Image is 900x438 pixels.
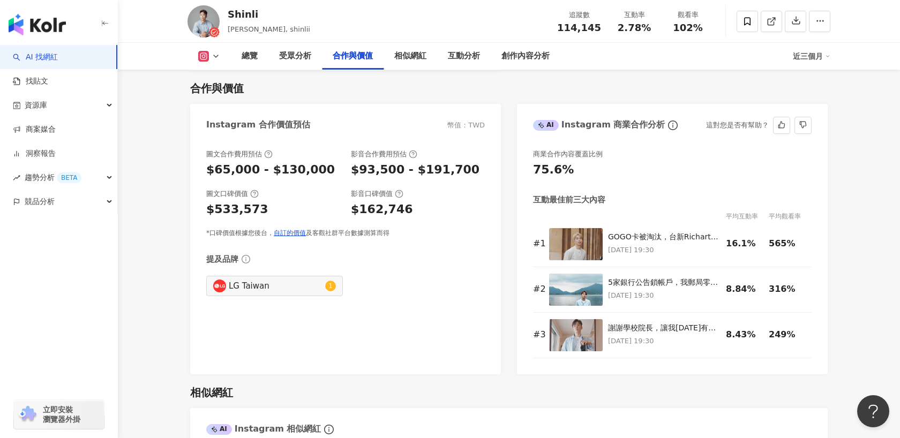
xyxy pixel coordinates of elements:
a: 洞察報告 [13,148,56,159]
span: dislike [799,121,807,129]
p: [DATE] 19:30 [608,290,721,301]
div: 圖文合作費用預估 [206,149,273,159]
span: 114,145 [557,22,601,33]
div: 影音合作費用預估 [351,149,417,159]
span: 102% [673,22,703,33]
a: 自訂的價值 [274,229,306,237]
div: 75.6% [533,162,574,178]
span: like [778,121,785,129]
sup: 1 [325,281,336,291]
div: 影音口碑價值 [351,189,403,199]
div: # 1 [533,238,544,250]
span: 趨勢分析 [25,165,81,190]
div: 受眾分析 [279,50,311,63]
div: 249% [769,329,806,341]
div: 相似網紅 [394,50,426,63]
div: 互動分析 [448,50,480,63]
div: 幣值：TWD [447,120,485,130]
div: 合作與價值 [333,50,373,63]
div: 這對您是否有幫助？ [706,117,769,133]
div: # 3 [533,329,544,341]
div: $162,746 [351,201,413,218]
div: GOGO卡被淘汰，台新Richart卡取代 💬留言「台新Richart」把詳細資訊傳給你 🥰記得追蹤+允許陌生訊息，避免漏訊唷 🎉5年從0到500萬的理想生活，已經再刷啦，各大書局全面上架，歡迎... [608,232,721,243]
p: [DATE] 19:30 [608,244,721,256]
div: 觀看率 [667,10,708,20]
a: searchAI 找網紅 [13,52,58,63]
div: 合作與價值 [190,81,244,96]
div: 平均互動率 [726,211,769,222]
div: 追蹤數 [557,10,601,20]
img: KOL Avatar [213,280,226,292]
a: 商案媒合 [13,124,56,135]
div: 商業合作內容覆蓋比例 [533,149,603,159]
div: 316% [769,283,806,295]
div: 16.1% [726,238,763,250]
div: 5家銀行公告鎖帳戶，我郵局零通知直接凍結 💬留言「解凍」把詳細資訊傳給你 🥰記得追蹤+允許陌生訊息，避免漏訊唷 - #理財 #投資 #存錢 #省錢 #小資族 #[PERSON_NAME] #sh... [608,277,721,288]
div: 近三個月 [793,48,830,65]
div: 8.43% [726,329,763,341]
img: chrome extension [17,406,38,423]
div: 謝謝學校院長，讓我[DATE]有素材可以幫我的書宣傳，我相信我變得更強了，這個事件一定也是我的養分之一 💬留言「[PERSON_NAME]新書」把詳細資訊傳給你 🥰記得追蹤+允許陌生訊息，避免漏... [608,323,721,334]
span: 資源庫 [25,93,47,117]
div: 互動率 [614,10,655,20]
div: AI [533,120,559,131]
span: rise [13,174,20,182]
span: 競品分析 [25,190,55,214]
div: 創作內容分析 [501,50,550,63]
img: 謝謝學校院長，讓我五年後有素材可以幫我的書宣傳，我相信我變得更強了，這個事件一定也是我的養分之一 💬留言「李勛新書」把詳細資訊傳給你 🥰記得追蹤+允許陌生訊息，避免漏訊唷 🎉5年從0到500萬的... [549,319,603,351]
a: 找貼文 [13,76,48,87]
div: Instagram 合作價值預估 [206,119,310,131]
span: [PERSON_NAME], shinlii [228,25,310,33]
div: AI [206,424,232,435]
div: 相似網紅 [190,385,233,400]
div: *口碑價值根據您後台， 及客觀社群平台數據測算而得 [206,229,485,238]
span: info-circle [322,423,335,436]
div: 565% [769,238,806,250]
div: Instagram 相似網紅 [206,423,321,435]
div: 8.84% [726,283,763,295]
div: $533,573 [206,201,268,218]
img: KOL Avatar [187,5,220,37]
span: info-circle [666,119,679,132]
span: info-circle [240,253,252,265]
div: 總覽 [242,50,258,63]
span: 2.78% [618,22,651,33]
div: $65,000 - $130,000 [206,162,335,178]
div: $93,500 - $191,700 [351,162,479,178]
div: # 2 [533,283,544,295]
img: GOGO卡被淘汰，台新Richart卡取代 💬留言「台新Richart」把詳細資訊傳給你 🥰記得追蹤+允許陌生訊息，避免漏訊唷 🎉5年從0到500萬的理想生活，已經再刷啦，各大書局全面上架，歡迎... [549,228,603,260]
div: BETA [57,172,81,183]
span: 1 [328,282,333,290]
a: chrome extension立即安裝 瀏覽器外掛 [14,400,104,429]
div: 互動最佳前三大內容 [533,194,605,206]
div: 平均觀看率 [769,211,812,222]
iframe: Help Scout Beacon - Open [857,395,889,427]
div: 提及品牌 [206,254,238,265]
p: [DATE] 19:30 [608,335,721,347]
div: LG Taiwan [229,280,322,292]
div: Shinli [228,7,310,21]
div: Instagram 商業合作分析 [533,119,665,131]
div: 圖文口碑價值 [206,189,259,199]
img: logo [9,14,66,35]
img: 5家銀行公告鎖帳戶，我郵局零通知直接凍結 💬留言「解凍」把詳細資訊傳給你 🥰記得追蹤+允許陌生訊息，避免漏訊唷 - #理財 #投資 #存錢 #省錢 #小資族 #李勛 #shinli #shin ... [549,274,603,306]
span: 立即安裝 瀏覽器外掛 [43,405,80,424]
